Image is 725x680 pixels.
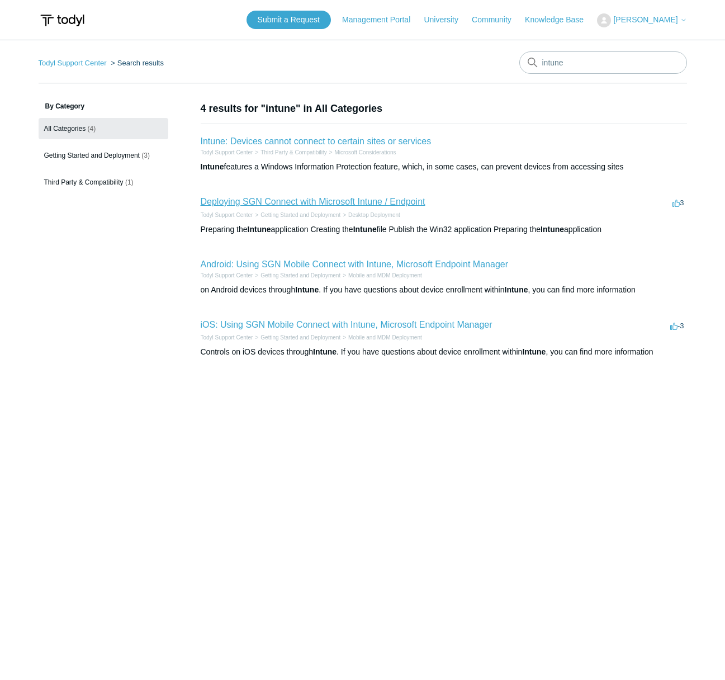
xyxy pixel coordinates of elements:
[327,148,396,157] li: Microsoft Considerations
[313,347,337,356] em: Intune
[141,152,150,159] span: (3)
[44,152,140,159] span: Getting Started and Deployment
[201,212,253,218] a: Todyl Support Center
[39,10,86,31] img: Todyl Support Center Help Center home page
[39,101,168,111] h3: By Category
[201,197,425,206] a: Deploying SGN Connect with Microsoft Intune / Endpoint
[201,272,253,278] a: Todyl Support Center
[340,333,422,342] li: Mobile and MDM Deployment
[253,211,340,219] li: Getting Started and Deployment
[201,211,253,219] li: Todyl Support Center
[201,162,224,171] em: Intune
[505,285,528,294] em: Intune
[340,211,400,219] li: Desktop Deployment
[525,14,595,26] a: Knowledge Base
[201,136,432,146] a: Intune: Devices cannot connect to certain sites or services
[670,322,684,330] span: -3
[201,259,509,269] a: Android: Using SGN Mobile Connect with Intune, Microsoft Endpoint Manager
[201,101,687,116] h1: 4 results for "intune" in All Categories
[39,59,109,67] li: Todyl Support Center
[125,178,134,186] span: (1)
[348,212,400,218] a: Desktop Deployment
[253,148,326,157] li: Third Party & Compatibility
[472,14,523,26] a: Community
[88,125,96,133] span: (4)
[201,271,253,280] li: Todyl Support Center
[348,334,422,341] a: Mobile and MDM Deployment
[260,334,340,341] a: Getting Started and Deployment
[44,125,86,133] span: All Categories
[335,149,396,155] a: Microsoft Considerations
[260,272,340,278] a: Getting Started and Deployment
[253,333,340,342] li: Getting Started and Deployment
[613,15,677,24] span: [PERSON_NAME]
[201,320,492,329] a: iOS: Using SGN Mobile Connect with Intune, Microsoft Endpoint Manager
[248,225,271,234] em: Intune
[424,14,469,26] a: University
[247,11,331,29] a: Submit a Request
[597,13,686,27] button: [PERSON_NAME]
[672,199,684,207] span: 3
[342,14,421,26] a: Management Portal
[340,271,422,280] li: Mobile and MDM Deployment
[44,178,124,186] span: Third Party & Compatibility
[201,161,687,173] div: features a Windows Information Protection feature, which, in some cases, can prevent devices from...
[295,285,319,294] em: Intune
[39,145,168,166] a: Getting Started and Deployment (3)
[519,51,687,74] input: Search
[39,59,107,67] a: Todyl Support Center
[108,59,164,67] li: Search results
[353,225,377,234] em: Intune
[260,149,326,155] a: Third Party & Compatibility
[201,284,687,296] div: on Android devices through . If you have questions about device enrollment within , you can find ...
[260,212,340,218] a: Getting Started and Deployment
[348,272,422,278] a: Mobile and MDM Deployment
[201,224,687,235] div: Preparing the application Creating the file Publish the Win32 application Preparing the application
[522,347,546,356] em: Intune
[201,149,253,155] a: Todyl Support Center
[39,172,168,193] a: Third Party & Compatibility (1)
[201,346,687,358] div: Controls on iOS devices through . If you have questions about device enrollment within , you can ...
[201,334,253,341] a: Todyl Support Center
[201,148,253,157] li: Todyl Support Center
[39,118,168,139] a: All Categories (4)
[253,271,340,280] li: Getting Started and Deployment
[201,333,253,342] li: Todyl Support Center
[541,225,564,234] em: Intune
